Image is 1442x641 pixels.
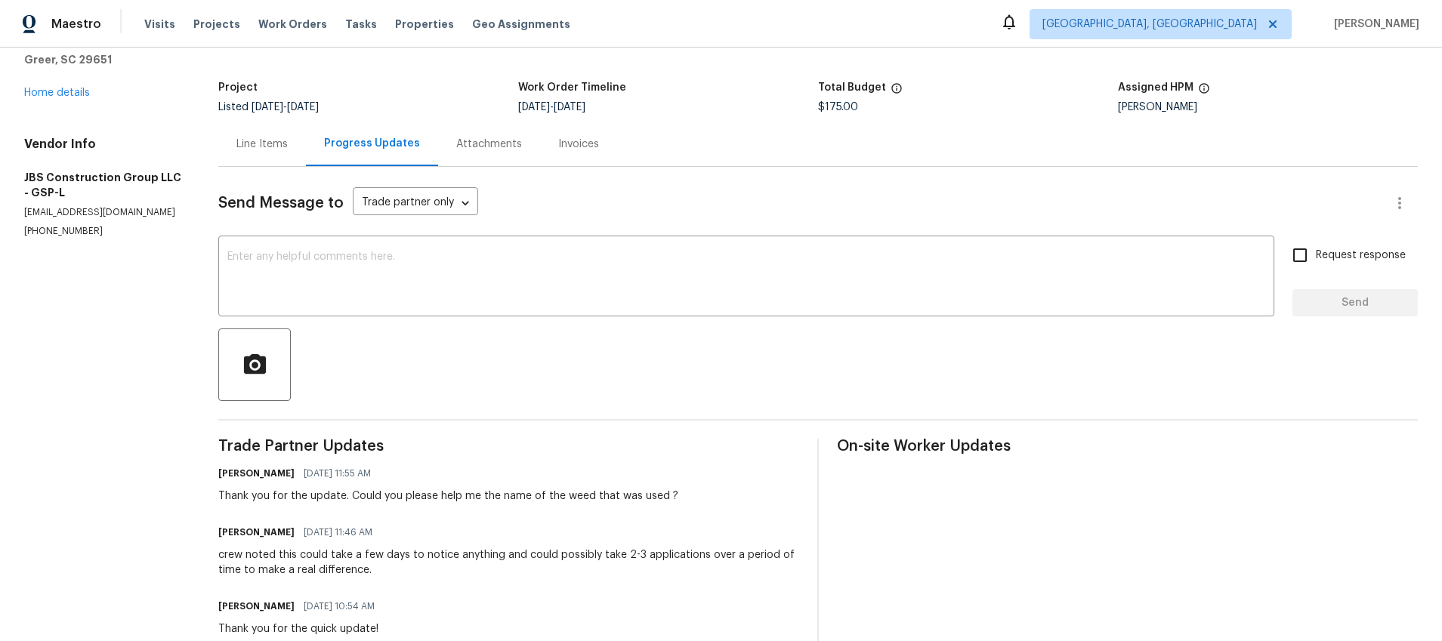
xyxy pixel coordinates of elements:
div: [PERSON_NAME] [1118,102,1418,112]
span: - [252,102,319,112]
h5: Work Order Timeline [518,82,626,93]
span: Geo Assignments [472,17,570,32]
h6: [PERSON_NAME] [218,525,295,540]
h5: Total Budget [818,82,886,93]
h5: Project [218,82,258,93]
div: Thank you for the update. Could you please help me the name of the weed that was used ? [218,488,678,504]
a: Home details [24,88,90,98]
span: Projects [193,17,240,32]
span: [GEOGRAPHIC_DATA], [GEOGRAPHIC_DATA] [1042,17,1257,32]
span: [PERSON_NAME] [1328,17,1419,32]
span: $175.00 [818,102,858,112]
div: Thank you for the quick update! [218,621,384,636]
div: Attachments [456,137,522,152]
span: [DATE] 11:55 AM [304,466,371,481]
span: Send Message to [218,196,344,211]
div: Trade partner only [353,191,478,216]
h5: Greer, SC 29651 [24,52,182,67]
span: Tasks [345,19,377,29]
span: [DATE] [554,102,585,112]
span: The total cost of line items that have been proposed by Opendoor. This sum includes line items th... [891,82,903,102]
div: Line Items [236,137,288,152]
span: Properties [395,17,454,32]
span: Work Orders [258,17,327,32]
span: [DATE] [287,102,319,112]
span: [DATE] [252,102,283,112]
h6: [PERSON_NAME] [218,599,295,614]
p: [PHONE_NUMBER] [24,225,182,238]
div: Progress Updates [324,136,420,151]
span: Trade Partner Updates [218,439,799,454]
h5: Assigned HPM [1118,82,1193,93]
h5: JBS Construction Group LLC - GSP-L [24,170,182,200]
span: Visits [144,17,175,32]
p: [EMAIL_ADDRESS][DOMAIN_NAME] [24,206,182,219]
div: crew noted this could take a few days to notice anything and could possibly take 2-3 applications... [218,547,799,578]
span: [DATE] 11:46 AM [304,525,372,540]
h6: [PERSON_NAME] [218,466,295,481]
span: The hpm assigned to this work order. [1198,82,1210,102]
span: [DATE] 10:54 AM [304,599,375,614]
h4: Vendor Info [24,137,182,152]
span: [DATE] [518,102,550,112]
span: Request response [1316,248,1406,263]
span: Listed [218,102,319,112]
div: Invoices [558,137,599,152]
span: - [518,102,585,112]
span: Maestro [51,17,101,32]
span: On-site Worker Updates [837,439,1418,454]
